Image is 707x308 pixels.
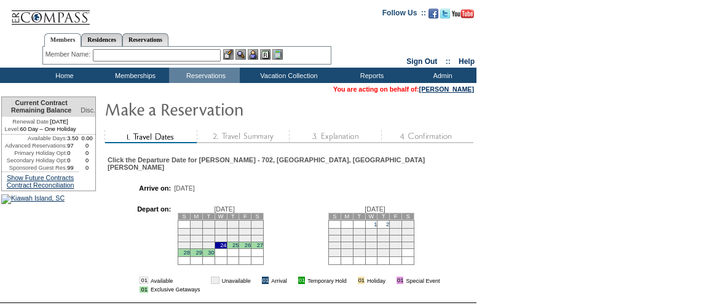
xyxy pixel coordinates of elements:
td: 01 [140,286,148,293]
td: 99 [67,164,79,172]
td: 22 [191,242,203,248]
img: Become our fan on Facebook [429,9,438,18]
td: Home [28,68,98,83]
td: 26 [329,248,341,256]
td: 0 [79,157,95,164]
td: T [202,213,215,219]
td: Available [151,277,200,284]
img: step1_state2.gif [105,130,197,143]
span: Disc. [81,106,95,114]
td: 10 [215,228,227,235]
td: W [365,213,377,219]
td: Vacation Collection [240,68,335,83]
a: Reservations [122,33,168,46]
td: 11 [402,228,414,235]
img: i.gif [349,277,355,283]
td: 01 [211,277,219,284]
td: 7 [178,228,191,235]
td: 27 [341,248,353,256]
td: 16 [202,235,215,242]
td: 97 [67,142,79,149]
td: 24 [390,242,402,248]
td: 01 [140,277,148,284]
td: 0 [79,164,95,172]
div: Click the Departure Date for [PERSON_NAME] - 702, [GEOGRAPHIC_DATA], [GEOGRAPHIC_DATA][PERSON_NAME] [108,156,472,171]
td: 17 [390,235,402,242]
img: i.gif [253,277,259,283]
td: M [341,213,353,219]
td: 29 [365,248,377,256]
td: Available Days: [2,135,67,142]
td: S [251,213,264,219]
a: 29 [196,250,202,256]
td: 30 [377,248,390,256]
div: Member Name: [45,49,93,60]
td: 8 [191,228,203,235]
img: step4_state1.gif [381,130,473,143]
td: Admin [406,68,476,83]
a: 2 [386,221,389,227]
td: S [178,213,191,219]
span: [DATE] [214,205,235,213]
td: 9 [377,228,390,235]
td: 3.50 [67,135,79,142]
span: Level: [5,125,20,133]
td: 18 [227,235,239,242]
a: Members [44,33,82,47]
td: 01 [298,277,305,284]
td: 5 [329,228,341,235]
a: 1 [374,221,377,227]
a: [PERSON_NAME] [419,85,474,93]
span: Renewal Date: [12,118,50,125]
td: 01 [358,277,365,284]
a: Become our fan on Facebook [429,12,438,20]
td: 01 [262,277,269,284]
a: Residences [81,33,122,46]
td: M [191,213,203,219]
a: Help [459,57,475,66]
td: 19 [239,235,251,242]
td: 14 [353,235,365,242]
span: You are acting on behalf of: [333,85,474,93]
img: Follow us on Twitter [440,9,450,18]
a: 25 [232,242,239,248]
td: 23 [377,242,390,248]
td: 21 [178,242,191,248]
span: [DATE] [365,205,385,213]
td: 5 [239,220,251,228]
td: 22 [365,242,377,248]
td: Arrive on: [114,184,171,192]
td: Holiday [367,277,385,284]
td: Reservations [169,68,240,83]
a: 26 [245,242,251,248]
td: Primary Holiday Opt: [2,149,67,157]
td: 19 [329,242,341,248]
td: Advanced Reservations: [2,142,67,149]
td: Special Event [406,277,440,284]
td: F [239,213,251,219]
td: Follow Us :: [382,7,426,22]
img: i.gif [388,277,394,283]
td: 20 [251,235,264,242]
td: F [390,213,402,219]
td: 10 [390,228,402,235]
span: [DATE] [174,184,195,192]
td: 12 [239,228,251,235]
img: step3_state1.gif [289,130,381,143]
a: 28 [184,250,190,256]
a: Subscribe to our YouTube Channel [452,12,474,20]
td: 8 [365,228,377,235]
td: 0 [79,149,95,157]
td: Memberships [98,68,169,83]
td: 16 [377,235,390,242]
td: 25 [402,242,414,248]
td: 13 [251,228,264,235]
td: S [402,213,414,219]
td: 3 [215,220,227,228]
td: T [353,213,365,219]
td: 0 [67,157,79,164]
td: Temporary Hold [307,277,347,284]
img: i.gif [290,277,296,283]
a: Sign Out [406,57,437,66]
img: b_calculator.gif [272,49,283,60]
